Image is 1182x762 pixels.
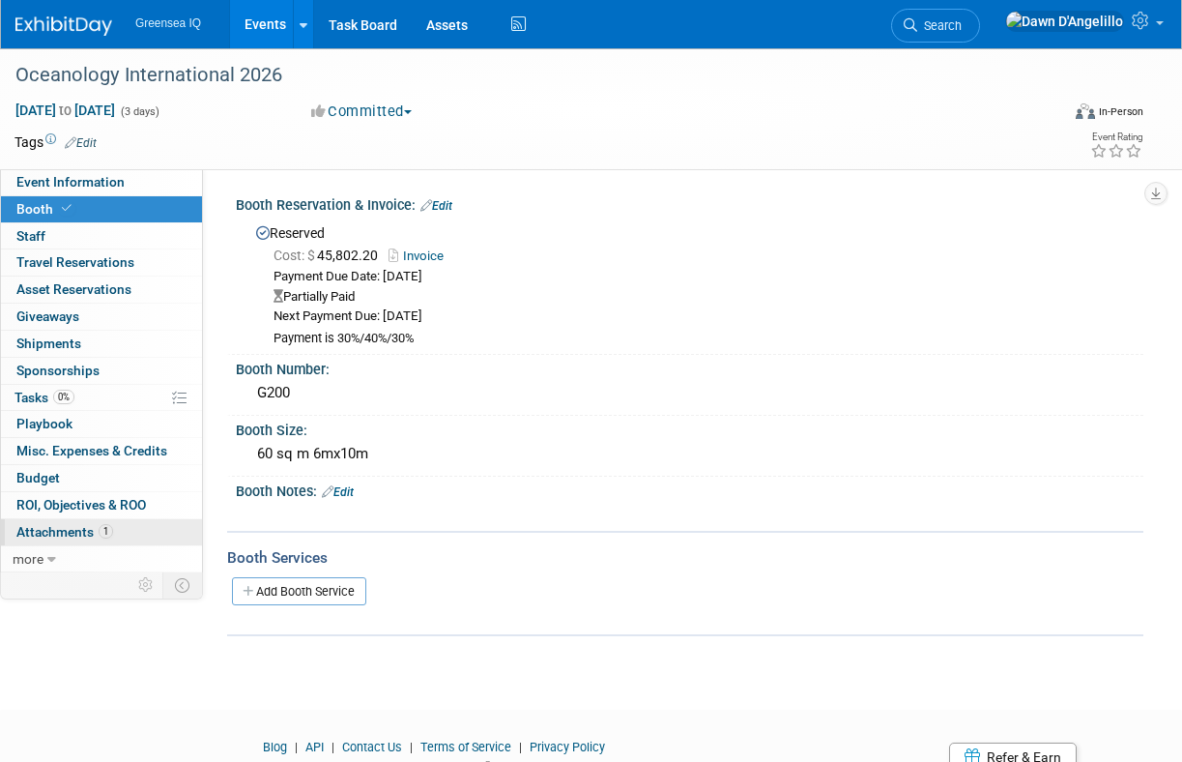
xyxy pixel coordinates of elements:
[1,438,202,464] a: Misc. Expenses & Credits
[917,18,962,33] span: Search
[1,223,202,249] a: Staff
[405,740,418,754] span: |
[1,304,202,330] a: Giveaways
[420,740,511,754] a: Terms of Service
[53,390,74,404] span: 0%
[1,169,202,195] a: Event Information
[1076,103,1095,119] img: Format-Inperson.png
[227,547,1143,569] div: Booth Services
[99,524,113,539] span: 1
[16,363,100,378] span: Sponsorships
[1,277,202,303] a: Asset Reservations
[16,228,45,244] span: Staff
[342,740,402,754] a: Contact Us
[16,443,167,458] span: Misc. Expenses & Credits
[304,102,419,122] button: Committed
[236,190,1143,216] div: Booth Reservation & Invoice:
[9,58,1047,93] div: Oceanology International 2026
[16,254,134,270] span: Travel Reservations
[232,577,366,605] a: Add Booth Service
[16,470,60,485] span: Budget
[236,477,1143,502] div: Booth Notes:
[1,519,202,545] a: Attachments1
[322,485,354,499] a: Edit
[891,9,980,43] a: Search
[1,358,202,384] a: Sponsorships
[1,385,202,411] a: Tasks0%
[1,249,202,276] a: Travel Reservations
[274,268,1129,286] div: Payment Due Date: [DATE]
[65,136,97,150] a: Edit
[979,101,1143,130] div: Event Format
[15,16,112,36] img: ExhibitDay
[274,331,1129,347] div: Payment is 30%/40%/30%
[1,546,202,572] a: more
[135,16,201,30] span: Greensea IQ
[56,103,74,118] span: to
[1,331,202,357] a: Shipments
[1,465,202,491] a: Budget
[389,249,453,263] a: Invoice
[163,572,203,598] td: Toggle Event Tabs
[16,308,79,324] span: Giveaways
[16,524,113,540] span: Attachments
[1,492,202,518] a: ROI, Objectives & ROO
[236,416,1143,440] div: Booth Size:
[274,248,386,263] span: 45,802.20
[263,740,287,754] a: Blog
[16,416,72,431] span: Playbook
[119,105,159,118] span: (3 days)
[250,378,1129,408] div: G200
[1,411,202,437] a: Playbook
[530,740,605,754] a: Privacy Policy
[16,336,81,351] span: Shipments
[14,102,116,119] span: [DATE] [DATE]
[13,551,43,567] span: more
[274,288,1129,307] div: Partially Paid
[14,132,97,152] td: Tags
[16,281,131,297] span: Asset Reservations
[1098,104,1143,119] div: In-Person
[130,572,163,598] td: Personalize Event Tab Strip
[62,203,72,214] i: Booth reservation complete
[16,201,75,217] span: Booth
[290,740,303,754] span: |
[16,497,146,513] span: ROI, Objectives & ROO
[236,355,1143,379] div: Booth Number:
[250,439,1129,469] div: 60 sq m 6mx10m
[305,740,324,754] a: API
[274,308,1129,326] div: Next Payment Due: [DATE]
[14,390,74,405] span: Tasks
[327,740,339,754] span: |
[1090,132,1142,142] div: Event Rating
[16,174,125,190] span: Event Information
[1,196,202,222] a: Booth
[274,248,317,263] span: Cost: $
[1005,11,1124,32] img: Dawn D'Angelillo
[514,740,527,754] span: |
[250,219,1129,348] div: Reserved
[420,199,452,213] a: Edit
